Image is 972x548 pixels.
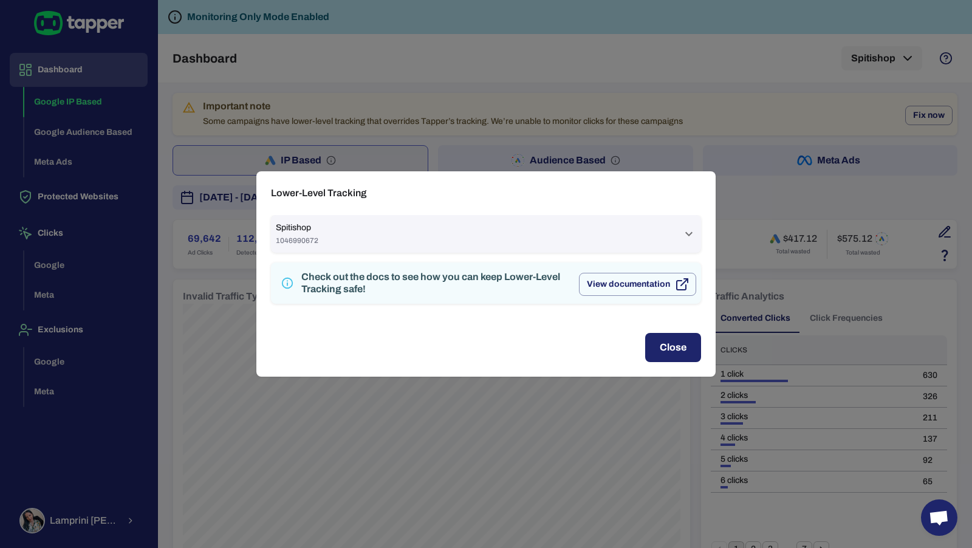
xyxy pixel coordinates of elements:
div: Spitishop1046990672 [271,215,701,253]
button: Close [645,333,701,362]
h2: Lower-Level Tracking [256,171,716,215]
div: Check out the docs to see how you can keep Lower-Level Tracking safe! [301,271,569,295]
button: View documentation [579,273,696,296]
span: Spitishop [276,222,318,233]
div: Open chat [921,499,957,536]
span: 1046990672 [276,236,318,245]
